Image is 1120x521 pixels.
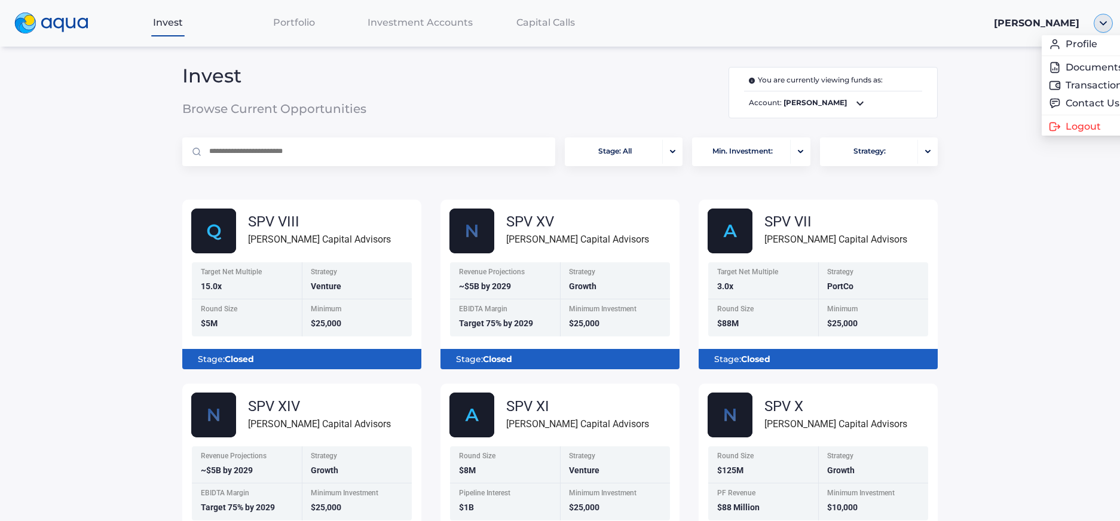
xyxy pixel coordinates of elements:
[459,489,553,499] div: Pipeline Interest
[182,103,434,115] span: Browse Current Opportunities
[201,489,295,499] div: EBIDTA Margin
[248,399,391,413] div: SPV XIV
[784,98,847,107] b: [PERSON_NAME]
[311,318,341,328] span: $25,000
[311,452,405,462] div: Strategy
[459,465,476,475] span: $8M
[764,232,907,247] div: [PERSON_NAME] Capital Advisors
[368,17,473,28] span: Investment Accounts
[248,214,391,229] div: SPV VIII
[201,318,218,328] span: $5M
[798,149,803,154] img: portfolio-arrow
[708,393,752,437] img: Nscale_fund_card.svg
[506,214,649,229] div: SPV XV
[827,305,921,315] div: Minimum
[201,268,295,278] div: Target Net Multiple
[459,281,511,291] span: ~$5B by 2029
[192,349,412,369] div: Stage:
[764,416,907,431] div: [PERSON_NAME] Capital Advisors
[717,452,811,462] div: Round Size
[717,465,743,475] span: $125M
[569,452,663,462] div: Strategy
[483,354,512,364] b: Closed
[459,268,553,278] div: Revenue Projections
[191,393,236,437] img: Nscale_fund_card_1.svg
[273,17,315,28] span: Portfolio
[598,140,632,163] span: Stage: All
[449,393,494,437] img: AlphaFund.svg
[201,281,222,291] span: 15.0x
[827,318,858,328] span: $25,000
[182,70,434,82] span: Invest
[192,148,201,156] img: Magnifier
[231,10,357,35] a: Portfolio
[153,17,183,28] span: Invest
[994,17,1079,29] span: [PERSON_NAME]
[225,354,254,364] b: Closed
[741,354,770,364] b: Closed
[201,452,295,462] div: Revenue Projections
[853,140,886,163] span: Strategy:
[7,10,105,37] a: logo
[925,149,931,154] img: portfolio-arrow
[749,78,758,84] img: i.svg
[201,502,275,512] span: Target 75% by 2029
[692,137,810,166] button: Min. Investment:portfolio-arrow
[565,137,683,166] button: Stage: Allportfolio-arrow
[506,399,649,413] div: SPV XI
[744,96,922,111] span: Account:
[506,232,649,247] div: [PERSON_NAME] Capital Advisors
[248,232,391,247] div: [PERSON_NAME] Capital Advisors
[569,318,599,328] span: $25,000
[248,416,391,431] div: [PERSON_NAME] Capital Advisors
[450,349,670,369] div: Stage:
[717,502,760,512] span: $88 Million
[827,465,855,475] span: Growth
[311,305,405,315] div: Minimum
[569,305,663,315] div: Minimum Investment
[827,502,858,512] span: $10,000
[749,75,883,86] span: You are currently viewing funds as:
[311,489,405,499] div: Minimum Investment
[717,268,811,278] div: Target Net Multiple
[708,209,752,253] img: AlphaFund.svg
[14,13,88,34] img: logo
[357,10,483,35] a: Investment Accounts
[717,305,811,315] div: Round Size
[459,502,474,512] span: $1B
[820,137,938,166] button: Strategy:portfolio-arrow
[105,10,231,35] a: Invest
[569,268,663,278] div: Strategy
[201,465,253,475] span: ~$5B by 2029
[516,17,575,28] span: Capital Calls
[449,209,494,253] img: Nscale_fund_card.svg
[827,452,921,462] div: Strategy
[311,502,341,512] span: $25,000
[311,268,405,278] div: Strategy
[1094,14,1113,33] img: ellipse
[569,502,599,512] span: $25,000
[311,281,341,291] span: Venture
[712,140,773,163] span: Min. Investment:
[459,452,553,462] div: Round Size
[311,465,338,475] span: Growth
[717,281,733,291] span: 3.0x
[569,281,596,291] span: Growth
[717,318,739,328] span: $88M
[764,399,907,413] div: SPV X
[569,465,599,475] span: Venture
[717,489,811,499] div: PF Revenue
[569,489,663,499] div: Minimum Investment
[483,10,609,35] a: Capital Calls
[670,149,675,154] img: portfolio-arrow
[459,318,533,328] span: Target 75% by 2029
[827,268,921,278] div: Strategy
[764,214,907,229] div: SPV VII
[827,489,921,499] div: Minimum Investment
[506,416,649,431] div: [PERSON_NAME] Capital Advisors
[459,305,553,315] div: EBIDTA Margin
[191,209,236,253] img: Group_48614.svg
[708,349,928,369] div: Stage:
[827,281,853,291] span: PortCo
